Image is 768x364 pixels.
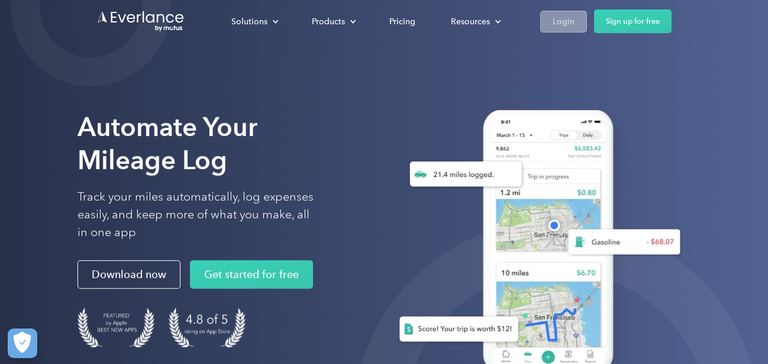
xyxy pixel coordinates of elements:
[300,11,366,32] div: Products
[553,14,575,29] div: Login
[389,14,415,29] div: Pricing
[377,11,427,32] a: Pricing
[8,328,37,358] button: Cookies Settings
[169,308,246,347] img: 4.9 out of 5 stars on the app store
[594,9,672,33] a: Sign up for free
[220,11,288,32] div: Solutions
[78,308,154,347] img: Badge for Featured by Apple Best New Apps
[439,11,511,32] div: Resources
[540,11,587,33] a: Login
[231,14,267,29] div: Solutions
[451,14,490,29] div: Resources
[312,14,345,29] div: Products
[78,188,314,241] p: Track your miles automatically, log expenses easily, and keep more of what you make, all in one app
[78,111,257,176] strong: Automate Your Mileage Log
[96,10,185,33] a: Go to homepage
[190,260,313,289] a: Get started for free
[78,260,180,289] a: Download now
